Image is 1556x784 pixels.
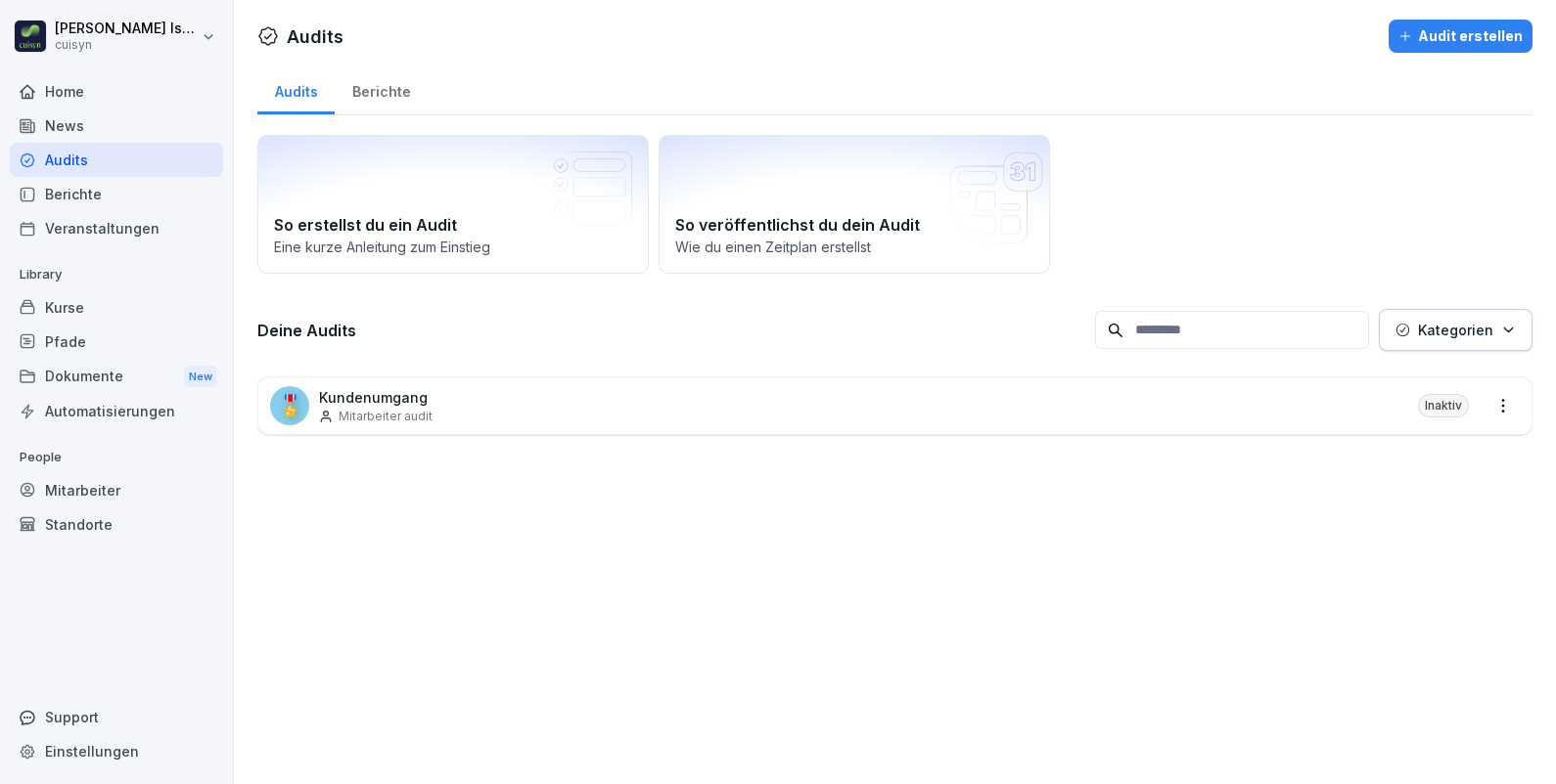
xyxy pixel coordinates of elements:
[274,237,632,257] p: Eine kurze Anleitung zum Einstieg
[1379,309,1533,351] button: Kategorien
[1418,394,1469,417] div: Inaktiv
[274,213,632,237] h2: So erstellst du ein Audit
[257,320,1085,341] h3: Deine Audits
[1398,25,1523,47] div: Audit erstellen
[675,237,1033,257] p: Wie du einen Zeitplan erstellst
[55,21,198,37] p: [PERSON_NAME] Issing
[10,177,223,211] a: Berichte
[257,65,335,114] a: Audits
[55,38,198,52] p: cuisyn
[270,386,309,425] div: 🎖️
[339,408,433,425] p: Mitarbeiter audit
[335,65,428,114] a: Berichte
[10,359,223,395] a: DokumenteNew
[319,387,433,408] p: Kundenumgang
[10,507,223,542] a: Standorte
[1418,320,1493,340] p: Kategorien
[10,74,223,109] a: Home
[10,473,223,507] a: Mitarbeiter
[184,366,217,388] div: New
[10,211,223,245] a: Veranstaltungen
[659,135,1050,274] a: So veröffentlichst du dein AuditWie du einen Zeitplan erstellst
[10,700,223,734] div: Support
[1389,20,1533,53] button: Audit erstellen
[10,109,223,143] a: News
[10,259,223,290] p: Library
[287,23,343,50] h1: Audits
[10,394,223,428] a: Automatisierungen
[675,213,1033,237] h2: So veröffentlichst du dein Audit
[10,290,223,325] a: Kurse
[10,359,223,395] div: Dokumente
[10,143,223,177] a: Audits
[257,135,649,274] a: So erstellst du ein AuditEine kurze Anleitung zum Einstieg
[10,734,223,768] a: Einstellungen
[10,325,223,359] a: Pfade
[10,442,223,473] p: People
